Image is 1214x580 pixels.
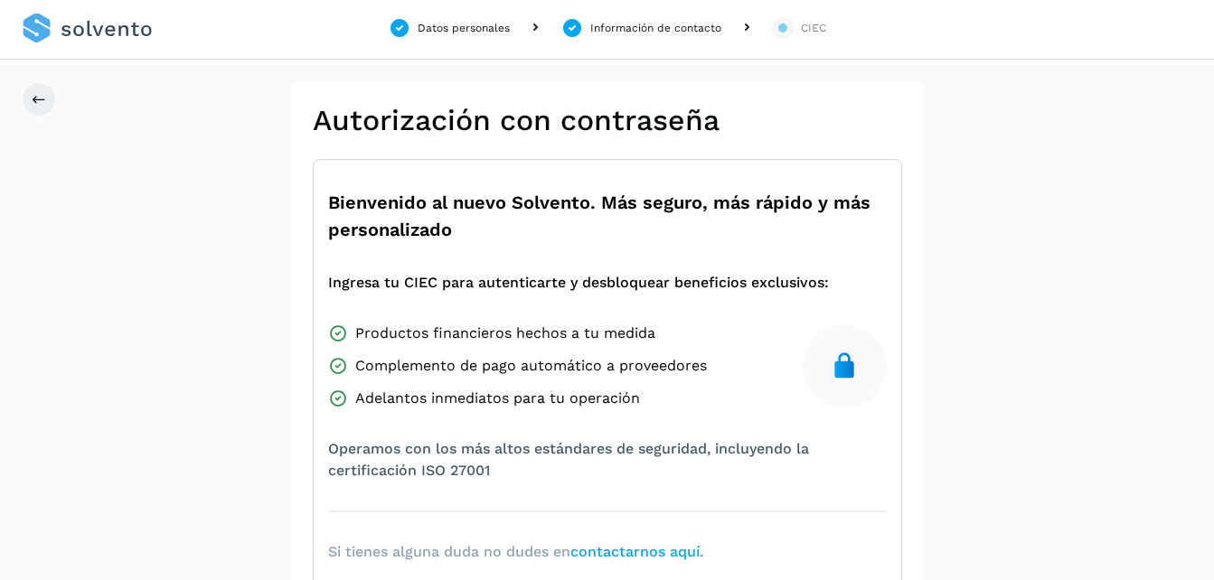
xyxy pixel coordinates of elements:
[418,20,510,36] div: Datos personales
[355,388,640,409] span: Adelantos inmediatos para tu operación
[328,272,829,294] span: Ingresa tu CIEC para autenticarte y desbloquear beneficios exclusivos:
[830,351,859,380] img: secure
[801,20,826,36] div: CIEC
[328,541,703,563] span: Si tienes alguna duda no dudes en
[328,438,887,482] span: Operamos con los más altos estándares de seguridad, incluyendo la certificación ISO 27001
[570,543,703,560] a: contactarnos aquí.
[355,323,655,344] span: Productos financieros hechos a tu medida
[328,189,887,243] span: Bienvenido al nuevo Solvento. Más seguro, más rápido y más personalizado
[355,355,707,377] span: Complemento de pago automático a proveedores
[313,103,902,137] h2: Autorización con contraseña
[590,20,721,36] div: Información de contacto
